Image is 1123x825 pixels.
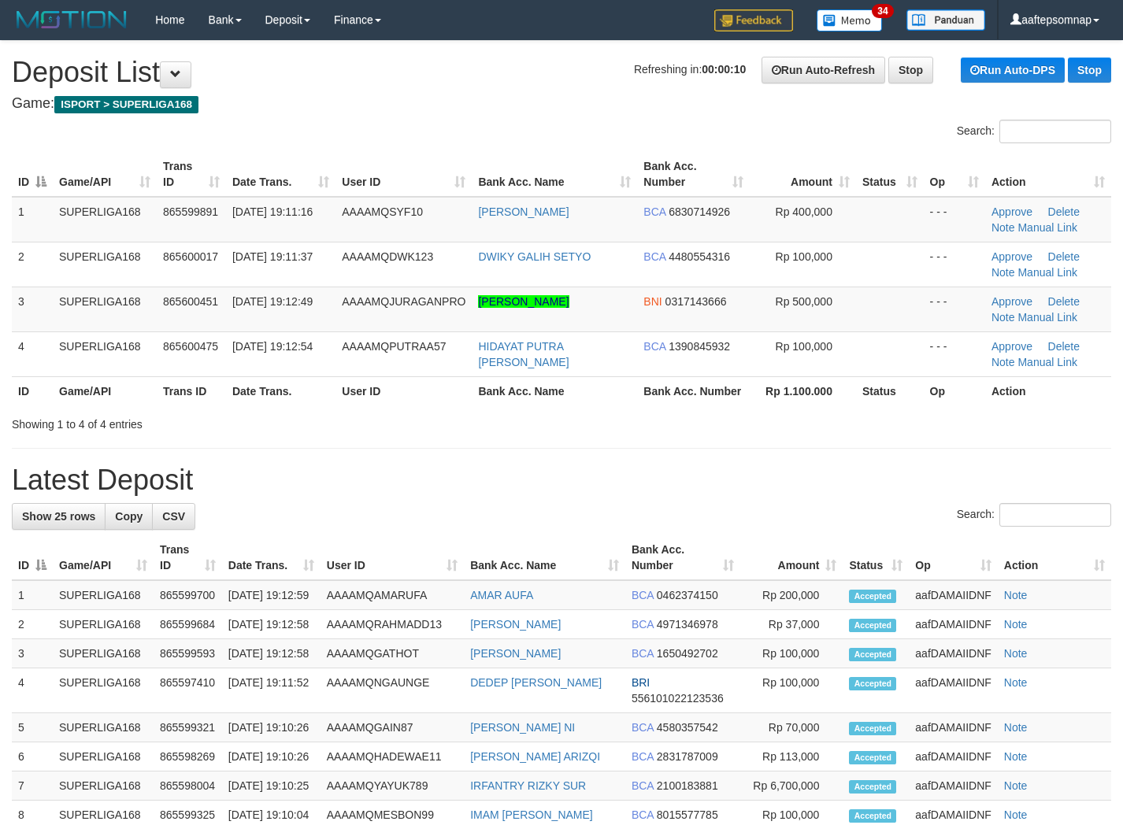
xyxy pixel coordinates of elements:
[53,197,157,242] td: SUPERLIGA168
[154,639,222,668] td: 865599593
[740,639,843,668] td: Rp 100,000
[1004,779,1028,792] a: Note
[321,713,464,742] td: AAAAMQGAIN87
[12,610,53,639] td: 2
[776,250,832,263] span: Rp 100,000
[702,63,746,76] strong: 00:00:10
[998,535,1111,580] th: Action: activate to sort column ascending
[1048,340,1080,353] a: Delete
[470,589,533,601] a: AMAR AUFA
[657,618,718,631] span: Copy 4971346978 to clipboard
[470,618,561,631] a: [PERSON_NAME]
[472,376,637,405] th: Bank Acc. Name
[1048,295,1080,308] a: Delete
[669,205,730,218] span: Copy 6830714926 to clipboard
[152,503,195,530] a: CSV
[12,57,1111,88] h1: Deposit List
[470,779,586,792] a: IRFANTRY RIZKY SUR
[750,376,856,405] th: Rp 1.100.000
[909,771,997,801] td: aafDAMAIIDNF
[991,221,1015,234] a: Note
[669,250,730,263] span: Copy 4480554316 to clipboard
[657,779,718,792] span: Copy 2100183881 to clipboard
[740,668,843,713] td: Rp 100,000
[226,376,335,405] th: Date Trans.
[53,668,154,713] td: SUPERLIGA168
[12,152,53,197] th: ID: activate to sort column descending
[643,205,665,218] span: BCA
[232,250,313,263] span: [DATE] 19:11:37
[12,742,53,771] td: 6
[740,713,843,742] td: Rp 70,000
[53,771,154,801] td: SUPERLIGA168
[1004,808,1028,821] a: Note
[657,647,718,660] span: Copy 1650492702 to clipboard
[321,610,464,639] td: AAAAMQRAHMADD13
[115,510,143,523] span: Copy
[888,57,933,83] a: Stop
[1004,721,1028,734] a: Note
[849,780,896,794] span: Accepted
[1004,618,1028,631] a: Note
[321,535,464,580] th: User ID: activate to sort column ascending
[714,9,793,31] img: Feedback.jpg
[740,742,843,771] td: Rp 113,000
[53,580,154,610] td: SUPERLIGA168
[321,580,464,610] td: AAAAMQAMARUFA
[991,356,1015,368] a: Note
[1048,205,1080,218] a: Delete
[849,648,896,661] span: Accepted
[632,692,724,705] span: Copy 556101022123536 to clipboard
[1068,57,1111,83] a: Stop
[924,197,985,242] td: - - -
[957,503,1111,527] label: Search:
[342,205,423,218] span: AAAAMQSYF10
[12,376,53,405] th: ID
[53,287,157,331] td: SUPERLIGA168
[872,4,893,18] span: 34
[232,295,313,308] span: [DATE] 19:12:49
[12,639,53,668] td: 3
[657,750,718,763] span: Copy 2831787009 to clipboard
[53,242,157,287] td: SUPERLIGA168
[750,152,856,197] th: Amount: activate to sort column ascending
[478,295,569,308] a: [PERSON_NAME]
[12,771,53,801] td: 7
[12,197,53,242] td: 1
[909,639,997,668] td: aafDAMAIIDNF
[232,205,313,218] span: [DATE] 19:11:16
[657,808,718,821] span: Copy 8015577785 to clipboard
[909,580,997,610] td: aafDAMAIIDNF
[222,610,321,639] td: [DATE] 19:12:58
[53,331,157,376] td: SUPERLIGA168
[632,589,654,601] span: BCA
[1004,589,1028,601] a: Note
[999,120,1111,143] input: Search:
[222,580,321,610] td: [DATE] 19:12:59
[335,376,472,405] th: User ID
[12,713,53,742] td: 5
[321,668,464,713] td: AAAAMQNGAUNGE
[1004,676,1028,689] a: Note
[12,580,53,610] td: 1
[12,503,106,530] a: Show 25 rows
[632,808,654,821] span: BCA
[342,340,446,353] span: AAAAMQPUTRAA57
[163,250,218,263] span: 865600017
[105,503,153,530] a: Copy
[12,96,1111,112] h4: Game:
[22,510,95,523] span: Show 25 rows
[12,242,53,287] td: 2
[157,152,226,197] th: Trans ID: activate to sort column ascending
[909,713,997,742] td: aafDAMAIIDNF
[321,639,464,668] td: AAAAMQGATHOT
[985,376,1111,405] th: Action
[632,721,654,734] span: BCA
[776,340,832,353] span: Rp 100,000
[12,331,53,376] td: 4
[53,610,154,639] td: SUPERLIGA168
[843,535,909,580] th: Status: activate to sort column ascending
[222,535,321,580] th: Date Trans.: activate to sort column ascending
[154,580,222,610] td: 865599700
[957,120,1111,143] label: Search:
